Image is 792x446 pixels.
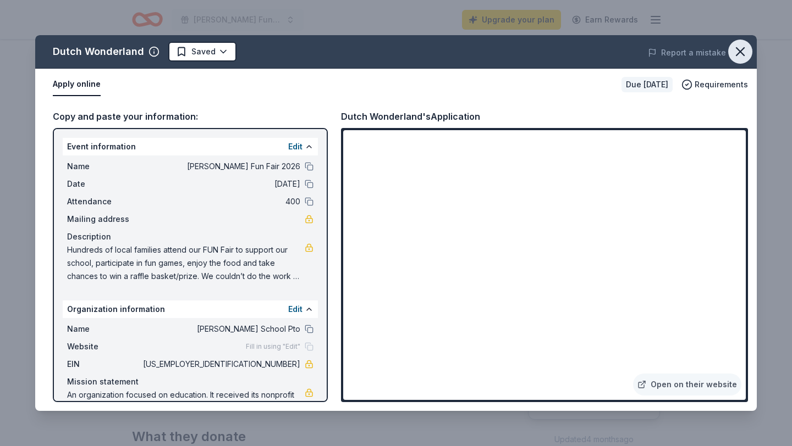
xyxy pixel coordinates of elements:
[681,78,748,91] button: Requirements
[63,138,318,155] div: Event information
[67,213,141,226] span: Mailing address
[141,160,300,173] span: [PERSON_NAME] Fun Fair 2026
[67,340,141,353] span: Website
[67,375,313,388] div: Mission statement
[341,109,480,124] div: Dutch Wonderland's Application
[141,195,300,208] span: 400
[53,43,144,60] div: Dutch Wonderland
[621,77,673,92] div: Due [DATE]
[633,373,741,395] a: Open on their website
[67,322,141,336] span: Name
[67,358,141,371] span: EIN
[246,342,300,351] span: Fill in using "Edit"
[67,195,141,208] span: Attendance
[168,42,237,62] button: Saved
[288,140,302,153] button: Edit
[67,177,141,191] span: Date
[63,300,318,318] div: Organization information
[67,243,305,283] span: Hundreds of local families attend our FUN Fair to support our school, participate in fun games, e...
[67,230,313,243] div: Description
[141,177,300,191] span: [DATE]
[53,73,101,96] button: Apply online
[695,78,748,91] span: Requirements
[67,388,305,415] span: An organization focused on education. It received its nonprofit status in [DATE].
[141,358,300,371] span: [US_EMPLOYER_IDENTIFICATION_NUMBER]
[288,303,302,316] button: Edit
[191,45,216,58] span: Saved
[648,46,726,59] button: Report a mistake
[53,109,328,124] div: Copy and paste your information:
[141,322,300,336] span: [PERSON_NAME] School Pto
[67,160,141,173] span: Name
